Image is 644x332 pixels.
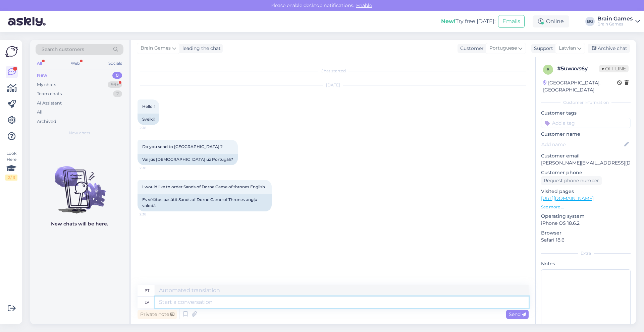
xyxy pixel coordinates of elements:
[5,150,17,181] div: Look Here
[140,165,165,171] span: 2:38
[588,44,630,53] div: Archive chat
[441,17,495,25] div: Try free [DATE]:
[597,16,640,27] a: Brain GamesBrain Games
[541,169,631,176] p: Customer phone
[42,46,84,53] span: Search customers
[138,310,177,319] div: Private note
[599,65,629,72] span: Offline
[37,118,56,125] div: Archived
[541,195,594,201] a: [URL][DOMAIN_NAME]
[69,59,81,68] div: Web
[597,21,633,27] div: Brain Games
[541,99,631,106] div: Customer information
[597,16,633,21] div: Brain Games
[547,67,549,72] span: 5
[5,45,18,58] img: Askly Logo
[36,59,43,68] div: All
[69,130,90,136] span: New chats
[138,154,238,165] div: Vai jūs [DEMOGRAPHIC_DATA] uz Portugāli?
[5,175,17,181] div: 2 / 3
[142,104,155,109] span: Hello !
[37,90,62,97] div: Team chats
[498,15,525,28] button: Emails
[541,176,602,185] div: Request phone number
[37,109,43,116] div: All
[138,82,529,88] div: [DATE]
[543,79,617,93] div: [GEOGRAPHIC_DATA], [GEOGRAPHIC_DATA]
[141,45,171,52] span: Brain Games
[557,65,599,73] div: # 5uwxvs6y
[458,45,484,52] div: Customer
[37,100,62,107] div: AI Assistant
[138,68,529,74] div: Chat started
[541,141,623,148] input: Add name
[145,296,149,308] div: lv
[140,212,165,217] span: 2:38
[509,311,526,317] span: Send
[541,220,631,227] p: iPhone OS 18.6.2
[541,131,631,138] p: Customer name
[489,45,517,52] span: Portuguese
[441,18,455,24] b: New!
[541,188,631,195] p: Visited pages
[113,90,122,97] div: 2
[541,204,631,210] p: See more ...
[541,229,631,237] p: Browser
[37,81,56,88] div: My chats
[142,184,265,189] span: I would like to order Sands of Dorne Game of thrones English
[108,81,122,88] div: 99+
[541,110,631,117] p: Customer tags
[541,118,631,128] input: Add a tag
[51,220,108,227] p: New chats will be here.
[541,260,631,267] p: Notes
[559,45,576,52] span: Latvian
[107,59,123,68] div: Socials
[112,72,122,79] div: 0
[541,250,631,256] div: Extra
[541,237,631,244] p: Safari 18.6
[138,194,272,211] div: Es vēlētos pasūtīt Sands of Dorne Game of Thrones angļu valodā
[30,154,129,214] img: No chats
[531,45,553,52] div: Support
[541,159,631,167] p: [PERSON_NAME][EMAIL_ADDRESS][DOMAIN_NAME]
[142,144,223,149] span: Do you send to [GEOGRAPHIC_DATA] ?
[180,45,221,52] div: leading the chat
[585,17,595,26] div: BG
[140,125,165,130] span: 2:38
[541,213,631,220] p: Operating system
[37,72,47,79] div: New
[541,152,631,159] p: Customer email
[354,2,374,8] span: Enable
[138,114,159,125] div: Sveiki!
[145,285,149,296] div: pt
[533,15,569,27] div: Online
